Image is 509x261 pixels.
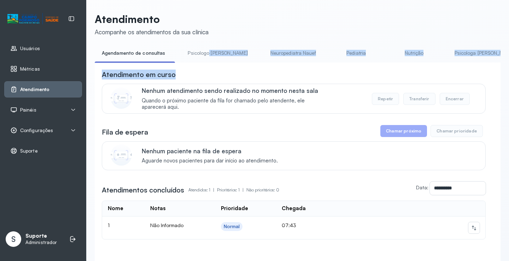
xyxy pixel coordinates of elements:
[25,233,57,239] p: Suporte
[10,45,76,52] a: Usuários
[332,47,381,59] a: Pediatria
[150,222,183,228] span: Não Informado
[403,93,435,105] button: Transferir
[95,47,172,59] a: Agendamento de consultas
[7,13,58,25] img: Logotipo do estabelecimento
[111,88,132,109] img: Imagem de CalloutCard
[102,127,148,137] h3: Fila de espera
[25,239,57,245] p: Administrador
[111,144,132,166] img: Imagem de CalloutCard
[20,66,40,72] span: Métricas
[10,86,76,93] a: Atendimento
[431,125,483,137] button: Chamar prioridade
[224,224,240,230] div: Normal
[221,205,248,212] div: Prioridade
[10,65,76,72] a: Métricas
[142,158,278,164] span: Aguarde novos pacientes para dar início ao atendimento.
[380,125,427,137] button: Chamar próximo
[20,107,36,113] span: Painéis
[181,47,255,59] a: Psicologo [PERSON_NAME]
[282,222,296,228] span: 07:43
[390,47,439,59] a: Nutrição
[95,13,209,25] p: Atendimento
[20,127,53,134] span: Configurações
[102,185,184,195] h3: Atendimentos concluídos
[142,97,329,111] span: Quando o próximo paciente da fila for chamado pelo atendente, ele aparecerá aqui.
[95,28,209,36] div: Acompanhe os atendimentos da sua clínica
[20,87,49,93] span: Atendimento
[282,205,306,212] div: Chegada
[20,46,40,52] span: Usuários
[142,147,278,155] p: Nenhum paciente na fila de espera
[263,47,323,59] a: Neuropediatra Nauef
[108,205,123,212] div: Nome
[150,205,165,212] div: Notas
[188,185,217,195] p: Atendidos: 1
[213,187,214,192] span: |
[246,185,279,195] p: Não prioritários: 0
[372,93,399,105] button: Repetir
[142,87,329,94] p: Nenhum atendimento sendo realizado no momento nesta sala
[440,93,470,105] button: Encerrar
[242,187,244,192] span: |
[416,184,428,190] label: Data:
[108,222,110,228] span: 1
[102,70,176,79] h3: Atendimento em curso
[217,185,246,195] p: Prioritários: 1
[20,148,38,154] span: Suporte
